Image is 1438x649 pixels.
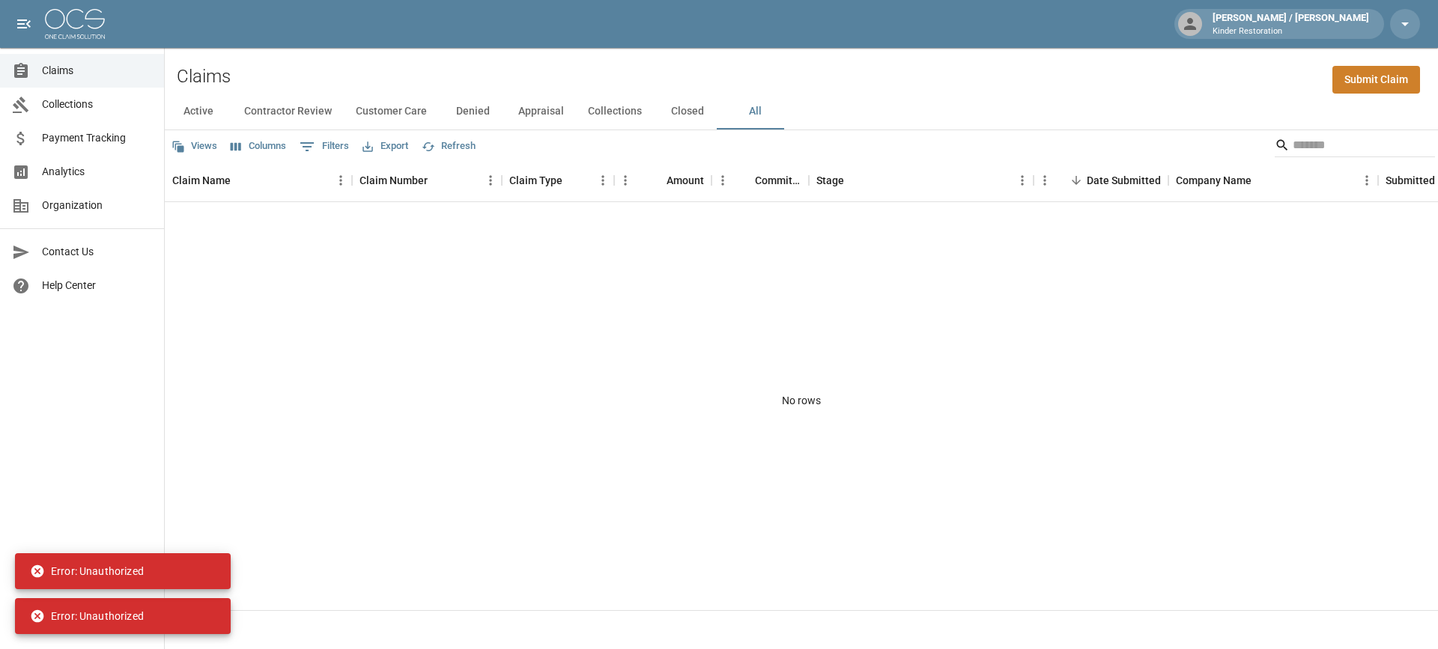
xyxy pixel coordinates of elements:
[816,159,844,201] div: Stage
[42,278,152,293] span: Help Center
[177,66,231,88] h2: Claims
[1168,159,1378,201] div: Company Name
[30,558,144,585] div: Error: Unauthorized
[479,169,502,192] button: Menu
[1356,169,1378,192] button: Menu
[1066,170,1087,191] button: Sort
[1275,133,1435,160] div: Search
[1034,159,1168,201] div: Date Submitted
[42,164,152,180] span: Analytics
[352,159,502,201] div: Claim Number
[502,159,614,201] div: Claim Type
[1011,169,1034,192] button: Menu
[30,603,144,630] div: Error: Unauthorized
[734,170,755,191] button: Sort
[418,135,479,158] button: Refresh
[439,94,506,130] button: Denied
[172,159,231,201] div: Claim Name
[359,135,412,158] button: Export
[330,169,352,192] button: Menu
[42,97,152,112] span: Collections
[165,94,232,130] button: Active
[344,94,439,130] button: Customer Care
[844,170,865,191] button: Sort
[165,94,1438,130] div: dynamic tabs
[231,170,252,191] button: Sort
[42,63,152,79] span: Claims
[576,94,654,130] button: Collections
[1252,170,1272,191] button: Sort
[614,169,637,192] button: Menu
[646,170,667,191] button: Sort
[667,159,704,201] div: Amount
[721,94,789,130] button: All
[562,170,583,191] button: Sort
[509,159,562,201] div: Claim Type
[712,159,809,201] div: Committed Amount
[1087,159,1161,201] div: Date Submitted
[165,202,1438,599] div: No rows
[1332,66,1420,94] a: Submit Claim
[654,94,721,130] button: Closed
[168,135,221,158] button: Views
[755,159,801,201] div: Committed Amount
[712,169,734,192] button: Menu
[1176,159,1252,201] div: Company Name
[592,169,614,192] button: Menu
[227,135,290,158] button: Select columns
[1034,169,1056,192] button: Menu
[9,9,39,39] button: open drawer
[165,159,352,201] div: Claim Name
[42,198,152,213] span: Organization
[1213,25,1369,38] p: Kinder Restoration
[232,94,344,130] button: Contractor Review
[42,130,152,146] span: Payment Tracking
[506,94,576,130] button: Appraisal
[1207,10,1375,37] div: [PERSON_NAME] / [PERSON_NAME]
[614,159,712,201] div: Amount
[809,159,1034,201] div: Stage
[296,135,353,159] button: Show filters
[359,159,428,201] div: Claim Number
[428,170,449,191] button: Sort
[42,244,152,260] span: Contact Us
[45,9,105,39] img: ocs-logo-white-transparent.png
